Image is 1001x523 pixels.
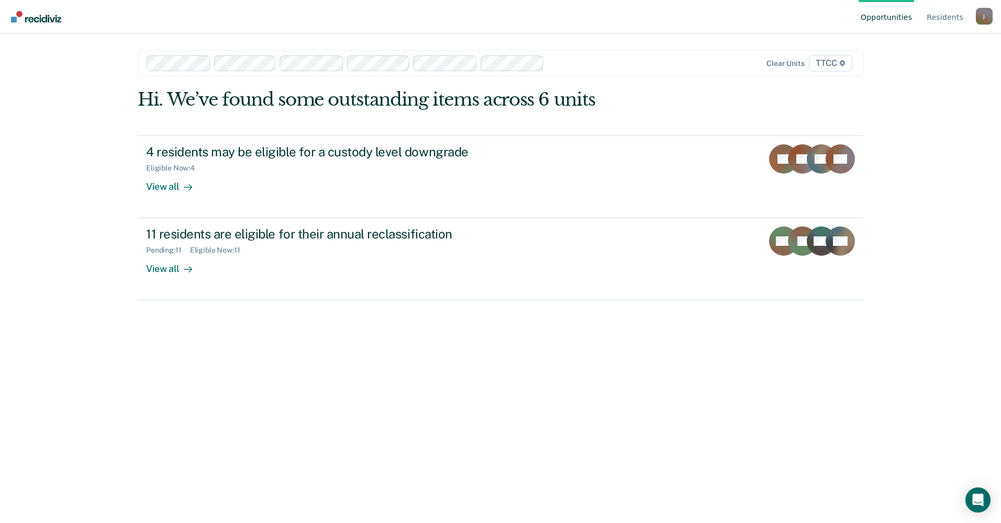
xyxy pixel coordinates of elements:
div: Eligible Now : 4 [146,164,203,173]
div: View all [146,172,205,192]
div: Hi. We’ve found some outstanding items across 6 units [138,89,718,110]
button: Profile dropdown button [976,8,993,25]
div: 11 residents are eligible for their annual reclassification [146,226,514,242]
div: Clear units [766,59,805,68]
div: View all [146,255,205,275]
div: 4 residents may be eligible for a custody level downgrade [146,144,514,160]
div: Pending : 11 [146,246,190,255]
a: 11 residents are eligible for their annual reclassificationPending:11Eligible Now:11View all [138,218,863,300]
a: 4 residents may be eligible for a custody level downgradeEligible Now:4View all [138,135,863,218]
div: j [976,8,993,25]
div: Open Intercom Messenger [965,487,991,513]
img: Recidiviz [11,11,61,22]
div: Eligible Now : 11 [190,246,249,255]
span: TTCC [809,55,852,72]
